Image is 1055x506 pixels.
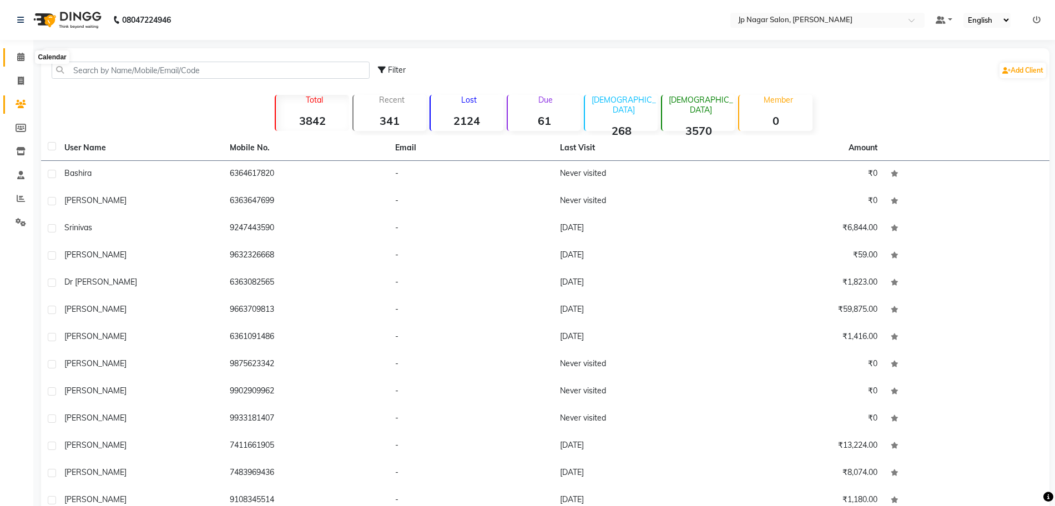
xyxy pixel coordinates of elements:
p: Due [510,95,580,105]
td: [DATE] [553,460,719,487]
span: [PERSON_NAME] [64,250,127,260]
td: 6364617820 [223,161,388,188]
td: ₹59.00 [719,242,884,270]
td: ₹1,416.00 [719,324,884,351]
td: ₹13,224.00 [719,433,884,460]
td: - [388,378,554,406]
td: - [388,460,554,487]
td: ₹1,823.00 [719,270,884,297]
p: Lost [435,95,503,105]
span: [PERSON_NAME] [64,494,127,504]
td: ₹8,074.00 [719,460,884,487]
td: Never visited [553,406,719,433]
p: [DEMOGRAPHIC_DATA] [667,95,735,115]
td: 7483969436 [223,460,388,487]
td: 9663709813 [223,297,388,324]
th: Email [388,135,554,161]
td: ₹6,844.00 [719,215,884,242]
td: 9933181407 [223,406,388,433]
p: Member [744,95,812,105]
td: Never visited [553,188,719,215]
span: [PERSON_NAME] [64,331,127,341]
td: ₹0 [719,161,884,188]
input: Search by Name/Mobile/Email/Code [52,62,370,79]
span: [PERSON_NAME] [64,413,127,423]
p: Total [280,95,349,105]
a: Add Client [1000,63,1046,78]
td: - [388,188,554,215]
strong: 341 [354,114,426,128]
td: [DATE] [553,242,719,270]
span: [PERSON_NAME] [64,358,127,368]
th: Mobile No. [223,135,388,161]
td: 9875623342 [223,351,388,378]
th: User Name [58,135,223,161]
td: 9902909962 [223,378,388,406]
td: - [388,242,554,270]
td: [DATE] [553,270,719,297]
strong: 61 [508,114,580,128]
td: ₹0 [719,406,884,433]
p: [DEMOGRAPHIC_DATA] [589,95,658,115]
td: Never visited [553,161,719,188]
td: 9247443590 [223,215,388,242]
td: ₹0 [719,351,884,378]
strong: 3842 [276,114,349,128]
strong: 268 [585,124,658,138]
td: [DATE] [553,433,719,460]
td: 7411661905 [223,433,388,460]
td: ₹0 [719,378,884,406]
span: Srinivas [64,222,92,232]
td: - [388,324,554,351]
span: [PERSON_NAME] [64,440,127,450]
td: - [388,270,554,297]
span: Bashira [64,168,92,178]
td: - [388,406,554,433]
td: Never visited [553,378,719,406]
td: [DATE] [553,324,719,351]
th: Amount [842,135,884,160]
span: [PERSON_NAME] [64,195,127,205]
td: Never visited [553,351,719,378]
strong: 2124 [431,114,503,128]
td: - [388,351,554,378]
td: 6361091486 [223,324,388,351]
span: [PERSON_NAME] [64,304,127,314]
strong: 3570 [662,124,735,138]
td: 6363647699 [223,188,388,215]
p: Recent [358,95,426,105]
td: - [388,161,554,188]
td: 9632326668 [223,242,388,270]
th: Last Visit [553,135,719,161]
td: ₹59,875.00 [719,297,884,324]
td: - [388,433,554,460]
td: [DATE] [553,215,719,242]
td: [DATE] [553,297,719,324]
strong: 0 [739,114,812,128]
span: [PERSON_NAME] [64,386,127,396]
td: - [388,297,554,324]
span: Filter [388,65,406,75]
div: Calendar [35,50,69,64]
td: 6363082565 [223,270,388,297]
td: - [388,215,554,242]
span: dr [PERSON_NAME] [64,277,137,287]
td: ₹0 [719,188,884,215]
img: logo [28,4,104,36]
span: [PERSON_NAME] [64,467,127,477]
b: 08047224946 [122,4,171,36]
